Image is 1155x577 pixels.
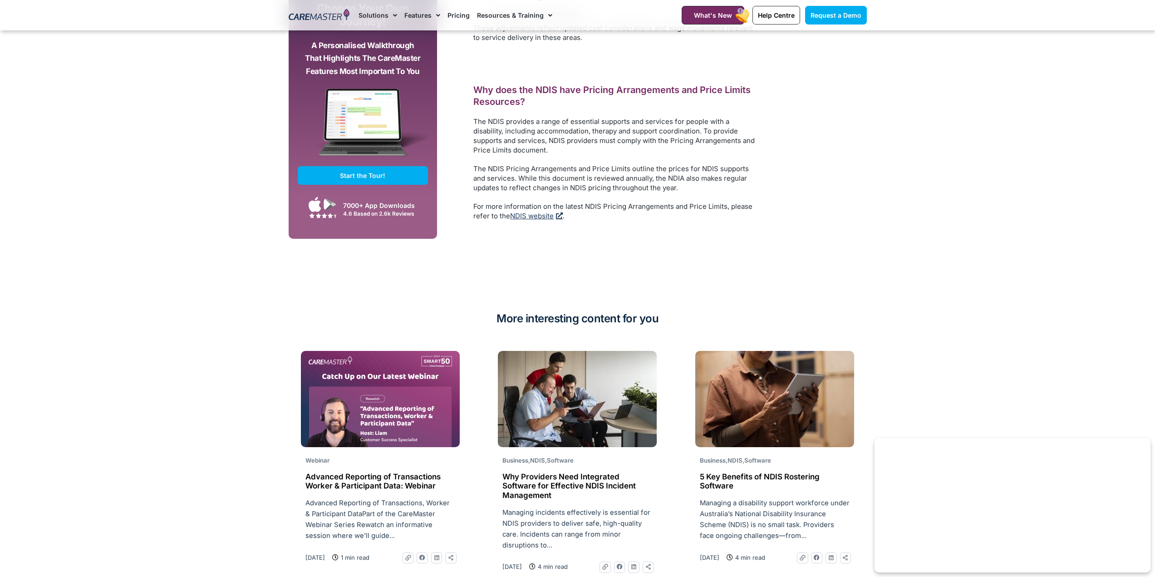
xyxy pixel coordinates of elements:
a: Request a Demo [805,6,867,25]
img: Google Play App Icon [324,197,336,211]
img: set-designer-work-indoors [695,351,854,447]
span: Help Centre [758,11,795,19]
h2: Advanced Reporting of Transactions Worker & Participant Data: Webinar [305,472,455,491]
p: These adjustments reflect updated cost considerations and wage movements relevant to service deli... [473,23,759,42]
p: The NDIS provides a range of essential supports and services for people with a disability, includ... [473,117,759,155]
time: [DATE] [305,554,325,561]
span: Software [744,457,771,464]
span: NDIS [530,457,545,464]
a: Start the Tour! [298,166,428,185]
p: A personalised walkthrough that highlights the CareMaster features most important to you [305,39,422,78]
span: , , [502,457,574,464]
p: Managing a disability support workforce under Australia’s National Disability Insurance Scheme (N... [700,498,850,541]
span: 4 min read [733,552,765,562]
time: [DATE] [700,554,719,561]
h2: 5 Key Benefits of NDIS Rostering Software [700,472,850,491]
a: [DATE] [305,552,325,562]
h2: More interesting content for you [289,311,867,326]
span: , , [700,457,771,464]
p: The NDIS Pricing Arrangements and Price Limits outline the prices for NDIS supports and services.... [473,164,759,192]
p: Managing incidents effectively is essential for NDIS providers to deliver safe, high-quality care... [502,507,652,551]
img: CareMaster Logo [289,9,350,22]
h2: Why Providers Need Integrated Software for Effective NDIS Incident Management [502,472,652,500]
h2: Why does the NDIS have Pricing Arrangements and Price Limits Resources? [473,84,759,108]
span: What's New [694,11,732,19]
img: CareMaster Software Mockup on Screen [298,89,428,167]
a: [DATE] [502,562,522,572]
span: Business [502,457,528,464]
img: REWATCH Advanced Reporting of Transactions, Worker & Participant Data_Website Thumb [301,351,460,447]
span: Start the Tour! [340,172,385,179]
img: man-wheelchair-working-front-view [498,351,657,447]
span: Request a Demo [811,11,861,19]
span: 4 min read [536,562,568,572]
iframe: Popup CTA [875,438,1150,572]
a: NDIS website [510,212,563,220]
img: Google Play Store App Review Stars [309,213,336,218]
a: Help Centre [752,6,800,25]
span: NDIS [727,457,742,464]
p: For more information on the latest NDIS Pricing Arrangements and Price Limits, please refer to the . [473,202,759,221]
span: 1 min read [339,552,369,562]
img: Apple App Store Icon [309,197,321,212]
time: [DATE] [502,563,522,570]
a: [DATE] [700,552,719,562]
span: Software [547,457,574,464]
p: Advanced Reporting of Transactions, Worker & Participant DataPart of the CareMaster Webinar Serie... [305,498,455,541]
div: 4.6 Based on 2.6k Reviews [343,210,423,217]
div: 7000+ App Downloads [343,201,423,210]
a: What's New [682,6,744,25]
span: Webinar [305,457,329,464]
span: Business [700,457,726,464]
